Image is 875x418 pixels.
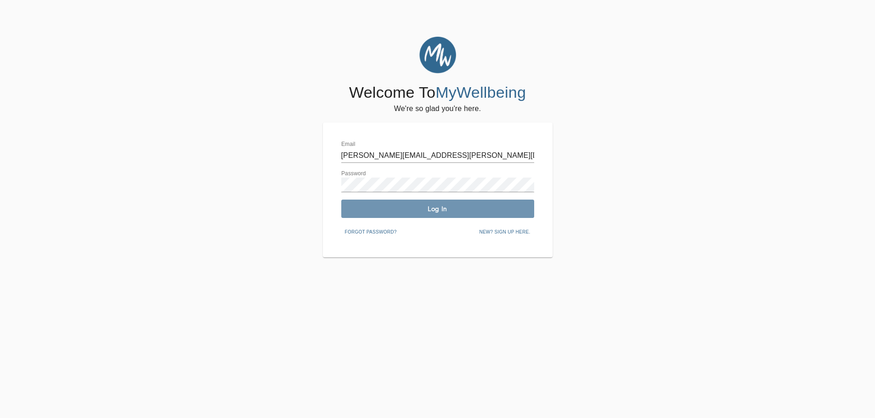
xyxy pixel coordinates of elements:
[341,200,534,218] button: Log In
[349,83,526,102] h4: Welcome To
[419,37,456,73] img: MyWellbeing
[345,228,397,236] span: Forgot password?
[341,142,356,147] label: Email
[475,225,534,239] button: New? Sign up here.
[435,84,526,101] span: MyWellbeing
[345,205,531,213] span: Log In
[341,225,401,239] button: Forgot password?
[479,228,530,236] span: New? Sign up here.
[341,171,366,177] label: Password
[341,228,401,235] a: Forgot password?
[394,102,481,115] h6: We're so glad you're here.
